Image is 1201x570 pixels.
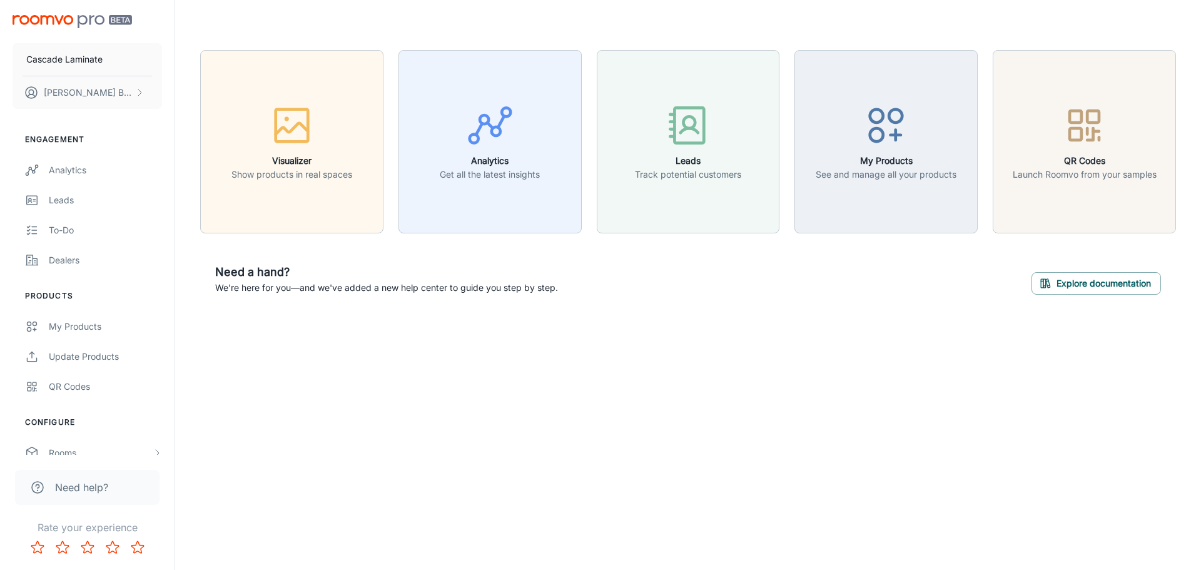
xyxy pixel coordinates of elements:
button: Cascade Laminate [13,43,162,76]
button: AnalyticsGet all the latest insights [398,50,582,233]
h6: Visualizer [231,154,352,168]
button: My ProductsSee and manage all your products [794,50,978,233]
div: My Products [49,320,162,333]
div: To-do [49,223,162,237]
p: Launch Roomvo from your samples [1013,168,1157,181]
button: [PERSON_NAME] Buckwold [13,76,162,109]
a: Explore documentation [1031,276,1161,288]
p: Show products in real spaces [231,168,352,181]
a: LeadsTrack potential customers [597,135,780,147]
div: Dealers [49,253,162,267]
h6: QR Codes [1013,154,1157,168]
a: QR CodesLaunch Roomvo from your samples [993,135,1176,147]
div: Update Products [49,350,162,364]
p: We're here for you—and we've added a new help center to guide you step by step. [215,281,558,295]
div: Analytics [49,163,162,177]
h6: My Products [816,154,956,168]
p: Track potential customers [635,168,741,181]
button: Explore documentation [1031,272,1161,295]
p: [PERSON_NAME] Buckwold [44,86,132,99]
button: LeadsTrack potential customers [597,50,780,233]
button: QR CodesLaunch Roomvo from your samples [993,50,1176,233]
h6: Need a hand? [215,263,558,281]
p: Get all the latest insights [440,168,540,181]
p: Cascade Laminate [26,53,103,66]
a: AnalyticsGet all the latest insights [398,135,582,147]
a: My ProductsSee and manage all your products [794,135,978,147]
h6: Analytics [440,154,540,168]
h6: Leads [635,154,741,168]
p: See and manage all your products [816,168,956,181]
button: VisualizerShow products in real spaces [200,50,383,233]
div: Leads [49,193,162,207]
img: Roomvo PRO Beta [13,15,132,28]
